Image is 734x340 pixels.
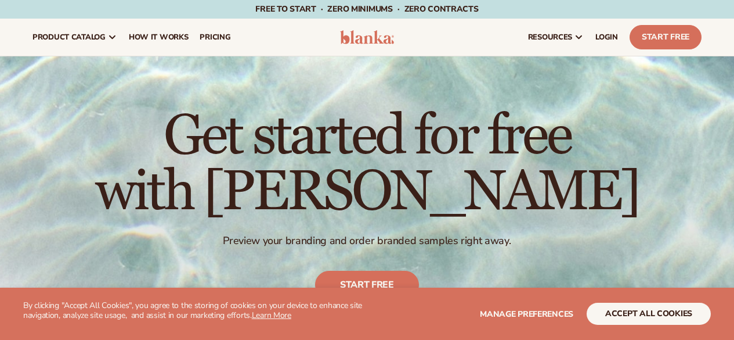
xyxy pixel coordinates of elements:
a: product catalog [27,19,123,56]
a: resources [522,19,590,56]
a: Start Free [630,25,702,49]
span: pricing [200,33,230,42]
a: Start free [315,271,419,299]
span: resources [528,33,572,42]
a: How It Works [123,19,194,56]
img: logo [340,30,395,44]
button: Manage preferences [480,303,573,325]
span: Free to start · ZERO minimums · ZERO contracts [255,3,478,15]
span: How It Works [129,33,189,42]
p: By clicking "Accept All Cookies", you agree to the storing of cookies on your device to enhance s... [23,301,367,321]
p: Preview your branding and order branded samples right away. [95,234,639,248]
span: product catalog [32,33,106,42]
a: Learn More [252,310,291,321]
h1: Get started for free with [PERSON_NAME] [95,109,639,220]
span: LOGIN [595,33,618,42]
span: Manage preferences [480,309,573,320]
button: accept all cookies [587,303,711,325]
a: LOGIN [590,19,624,56]
a: pricing [194,19,236,56]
